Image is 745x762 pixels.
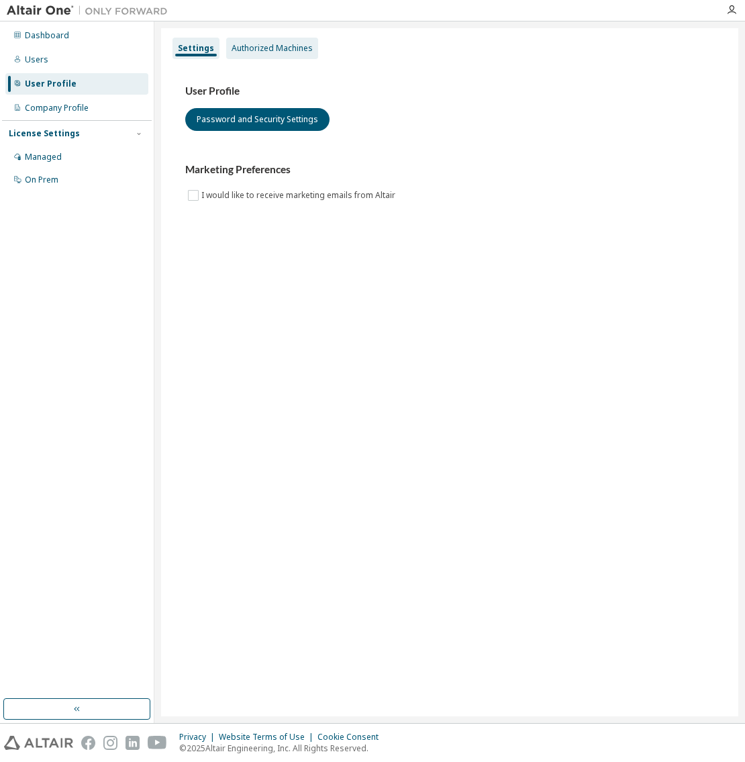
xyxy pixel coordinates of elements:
[219,732,317,743] div: Website Terms of Use
[185,108,330,131] button: Password and Security Settings
[9,128,80,139] div: License Settings
[7,4,175,17] img: Altair One
[185,163,714,177] h3: Marketing Preferences
[4,736,73,750] img: altair_logo.svg
[25,54,48,65] div: Users
[185,85,714,98] h3: User Profile
[126,736,140,750] img: linkedin.svg
[179,743,387,754] p: © 2025 Altair Engineering, Inc. All Rights Reserved.
[201,187,398,203] label: I would like to receive marketing emails from Altair
[179,732,219,743] div: Privacy
[232,43,313,54] div: Authorized Machines
[25,175,58,185] div: On Prem
[148,736,167,750] img: youtube.svg
[178,43,214,54] div: Settings
[81,736,95,750] img: facebook.svg
[25,152,62,162] div: Managed
[103,736,117,750] img: instagram.svg
[25,30,69,41] div: Dashboard
[25,79,77,89] div: User Profile
[317,732,387,743] div: Cookie Consent
[25,103,89,113] div: Company Profile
